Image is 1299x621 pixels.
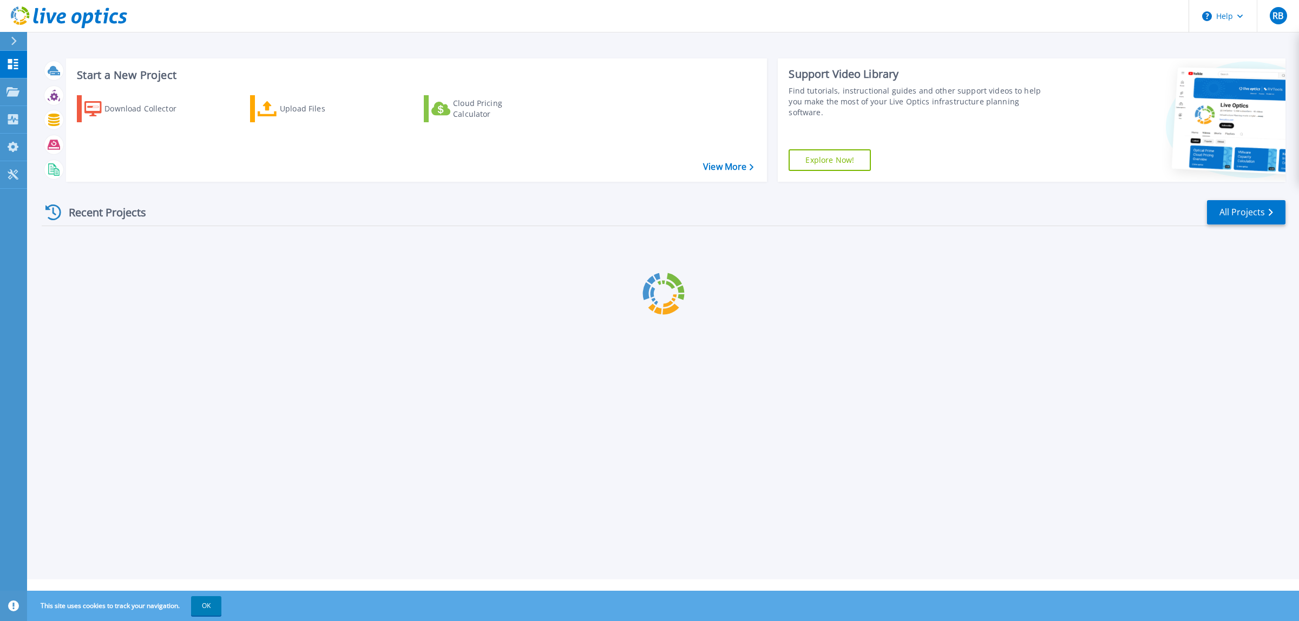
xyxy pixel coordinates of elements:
[424,95,544,122] a: Cloud Pricing Calculator
[30,596,221,616] span: This site uses cookies to track your navigation.
[280,98,366,120] div: Upload Files
[789,149,871,171] a: Explore Now!
[1207,200,1285,224] a: All Projects
[250,95,371,122] a: Upload Files
[191,596,221,616] button: OK
[77,69,753,81] h3: Start a New Project
[77,95,198,122] a: Download Collector
[1272,11,1283,20] span: RB
[789,67,1050,81] div: Support Video Library
[703,162,753,172] a: View More
[104,98,191,120] div: Download Collector
[453,98,540,120] div: Cloud Pricing Calculator
[42,199,161,226] div: Recent Projects
[789,85,1050,118] div: Find tutorials, instructional guides and other support videos to help you make the most of your L...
